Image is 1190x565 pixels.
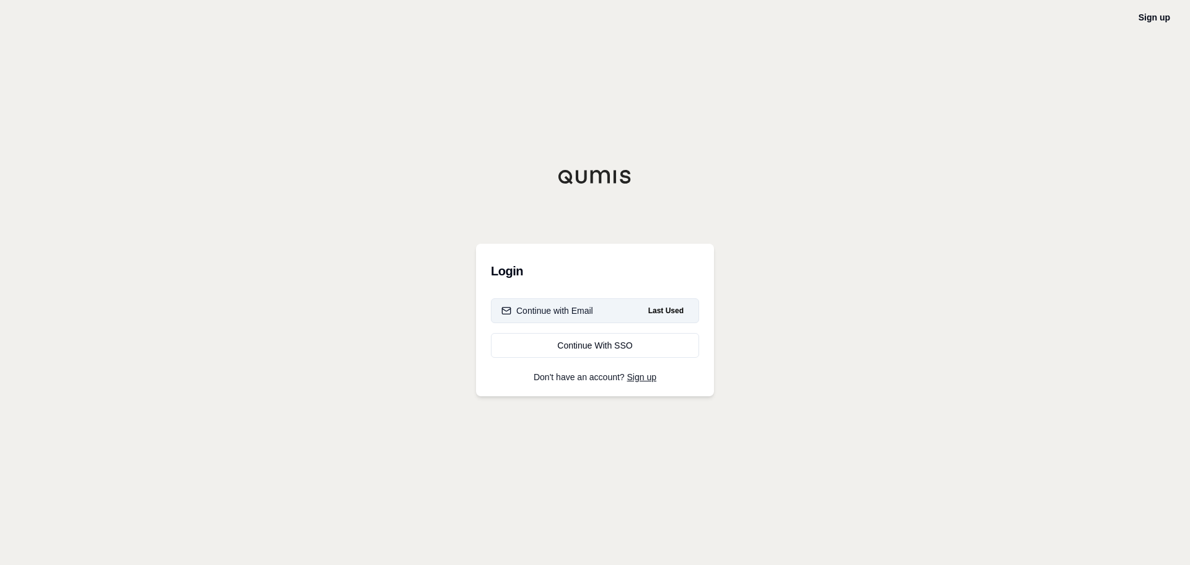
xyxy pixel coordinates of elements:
[558,169,632,184] img: Qumis
[491,333,699,358] a: Continue With SSO
[627,372,656,382] a: Sign up
[491,373,699,381] p: Don't have an account?
[491,298,699,323] button: Continue with EmailLast Used
[491,259,699,283] h3: Login
[1139,12,1170,22] a: Sign up
[501,339,689,352] div: Continue With SSO
[643,303,689,318] span: Last Used
[501,305,593,317] div: Continue with Email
